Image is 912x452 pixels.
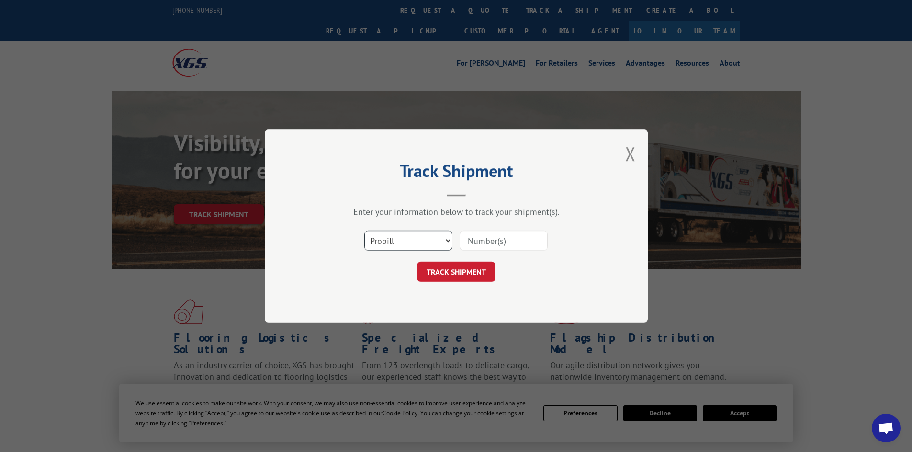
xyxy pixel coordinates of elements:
div: Enter your information below to track your shipment(s). [313,206,600,217]
button: Close modal [625,141,636,166]
button: TRACK SHIPMENT [417,262,495,282]
a: Open chat [872,414,901,442]
h2: Track Shipment [313,164,600,182]
input: Number(s) [460,231,548,251]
